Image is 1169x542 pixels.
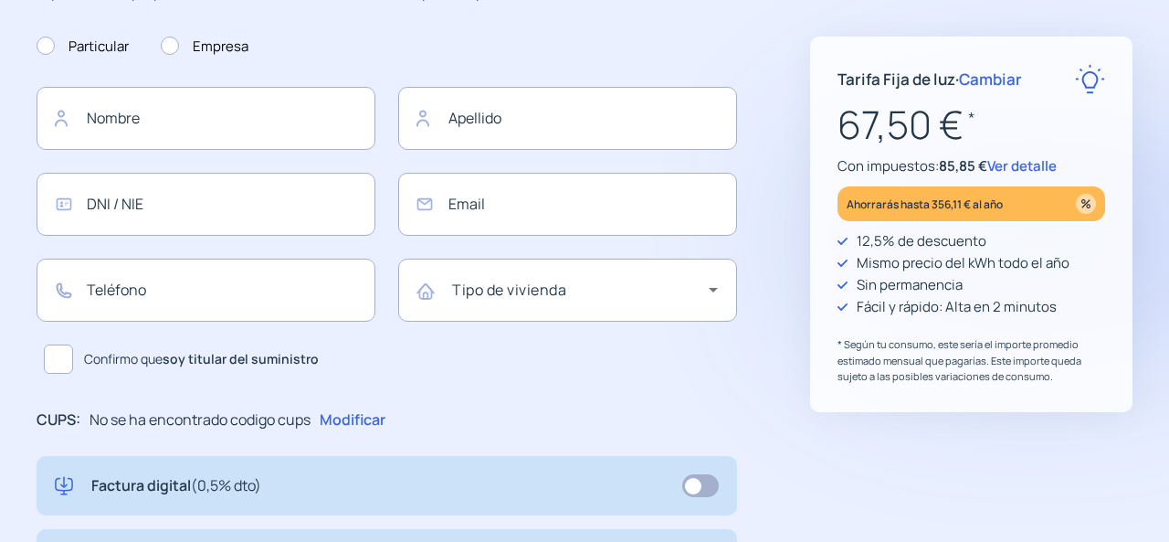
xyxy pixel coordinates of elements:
[959,69,1022,90] span: Cambiar
[857,296,1057,318] p: Fácil y rápido: Alta en 2 minutos
[837,67,1022,91] p: Tarifa Fija de luz ·
[37,36,129,58] label: Particular
[837,336,1105,385] p: * Según tu consumo, este sería el importe promedio estimado mensual que pagarías. Este importe qu...
[452,280,566,300] mat-label: Tipo de vivienda
[1075,64,1105,94] img: rate-E.svg
[90,409,311,432] p: No se ha encontrado codigo cups
[837,155,1105,177] p: Con impuestos:
[320,409,385,432] p: Modificar
[857,274,963,296] p: Sin permanencia
[191,475,261,495] span: (0,5% dto)
[161,36,248,58] label: Empresa
[939,156,987,175] span: 85,85 €
[91,474,261,498] p: Factura digital
[837,94,1105,155] p: 67,50 €
[857,230,986,252] p: 12,5% de descuento
[84,349,319,369] span: Confirmo que
[847,194,1003,215] p: Ahorrarás hasta 356,11 € al año
[857,252,1069,274] p: Mismo precio del kWh todo el año
[987,156,1057,175] span: Ver detalle
[37,409,80,432] p: CUPS:
[1076,194,1096,214] img: percentage_icon.svg
[163,350,319,367] b: soy titular del suministro
[55,474,73,498] img: digital-invoice.svg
